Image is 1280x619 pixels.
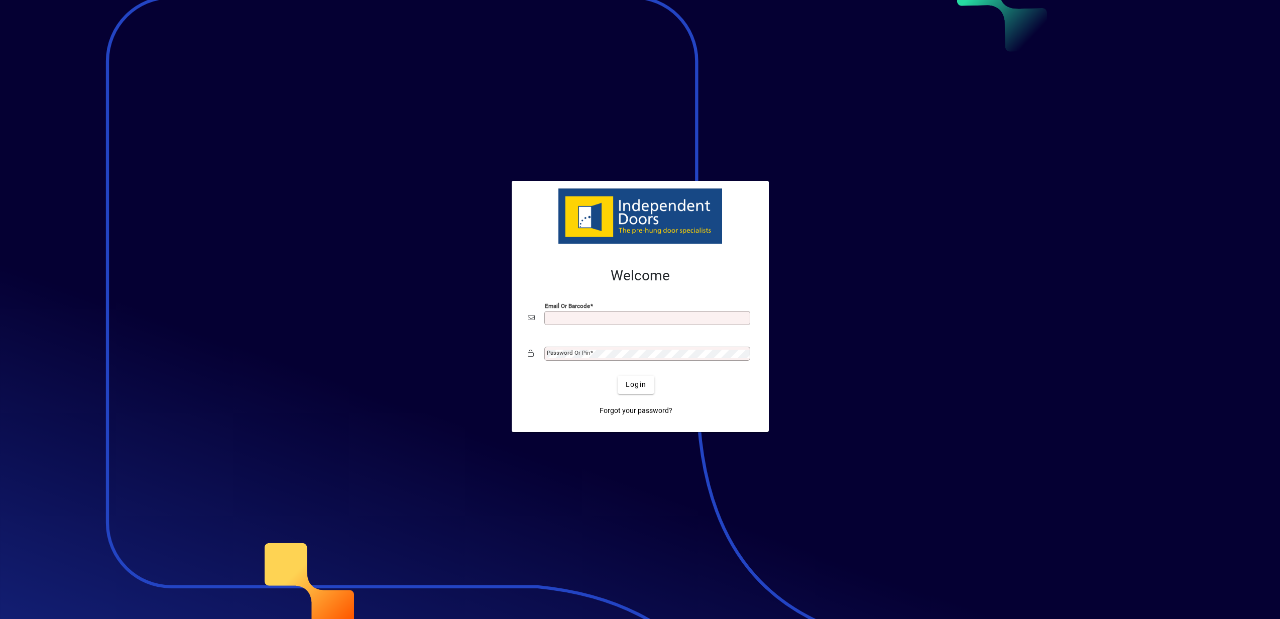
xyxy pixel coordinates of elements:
mat-label: Email or Barcode [545,302,590,309]
span: Forgot your password? [600,405,672,416]
a: Forgot your password? [596,402,676,420]
span: Login [626,379,646,390]
h2: Welcome [528,267,753,284]
mat-label: Password or Pin [547,349,590,356]
button: Login [618,376,654,394]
